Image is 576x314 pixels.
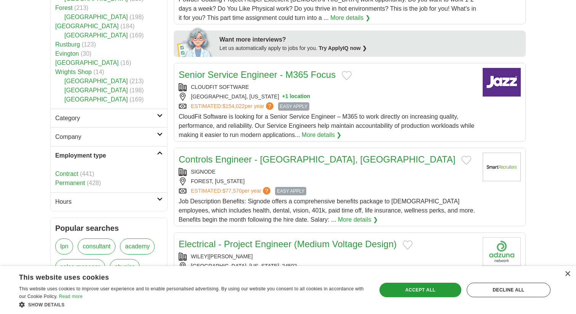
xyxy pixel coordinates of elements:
a: [GEOGRAPHIC_DATA] [64,14,128,20]
img: Company logo [483,237,521,266]
button: Add to favorite jobs [342,71,352,80]
span: EASY APPLY [278,102,309,111]
span: (16) [120,60,131,66]
a: [GEOGRAPHIC_DATA] [64,32,128,39]
a: Company [51,127,167,146]
img: Company logo [483,68,521,97]
h2: Category [55,114,157,123]
span: (198) [130,87,144,93]
span: Job Description Benefits: Signode offers a comprehensive benefits package to [DEMOGRAPHIC_DATA] e... [179,198,475,223]
a: Employment type [51,146,167,165]
button: Add to favorite jobs [403,240,413,250]
span: (213) [130,78,144,84]
span: + [282,93,285,101]
h2: Company [55,132,157,142]
a: Category [51,109,167,127]
a: Wrights Shop [55,69,92,75]
a: physics [110,259,140,275]
div: FOREST, [US_STATE] [179,177,477,185]
a: Evington [55,50,79,57]
a: More details ❯ [302,130,342,140]
span: $154,022 [222,103,245,109]
a: academy [120,238,155,254]
span: Show details [28,302,65,308]
div: Want more interviews? [219,35,521,44]
h2: Popular searches [55,222,163,234]
a: [GEOGRAPHIC_DATA] [64,78,128,84]
a: Hours [51,192,167,211]
div: This website uses cookies [19,271,347,282]
a: sales manager [55,259,105,275]
img: Company logo [483,153,521,181]
a: ESTIMATED:$154,022per year? [191,102,275,111]
div: Accept all [379,283,461,297]
span: (14) [93,69,104,75]
a: Permanent [55,180,85,186]
a: Try ApplyIQ now ❯ [319,45,367,51]
img: apply-iq-scientist.png [177,26,214,57]
h2: Hours [55,197,157,206]
a: Controls Engineer - [GEOGRAPHIC_DATA], [GEOGRAPHIC_DATA] [179,154,455,164]
div: [GEOGRAPHIC_DATA], [US_STATE] [179,93,477,101]
button: Add to favorite jobs [461,156,471,165]
span: (198) [130,14,144,20]
span: ? [266,102,274,110]
a: Contract [55,171,78,177]
div: Close [565,271,570,277]
span: (123) [82,41,96,48]
div: Decline all [467,283,550,297]
span: $77,570 [222,188,242,194]
div: SIGNODE [179,168,477,176]
span: (428) [87,180,101,186]
a: [GEOGRAPHIC_DATA] [55,60,119,66]
a: Read more, opens a new window [59,294,83,299]
a: [GEOGRAPHIC_DATA] [64,87,128,93]
span: (169) [130,32,144,39]
span: CloudFit Software is looking for a Senior Service Engineer – M365 to work directly on increasing ... [179,113,474,138]
button: +1 location [282,93,310,101]
a: Rustburg [55,41,80,48]
div: WILEY|[PERSON_NAME] [179,253,477,261]
a: More details ❯ [338,215,378,224]
a: More details ❯ [330,13,370,23]
a: lpn [55,238,73,254]
span: ? [263,187,270,195]
h2: Employment type [55,151,157,160]
div: Show details [19,301,366,308]
a: [GEOGRAPHIC_DATA] [64,96,128,103]
a: consultant [78,238,115,254]
span: (30) [81,50,91,57]
div: [GEOGRAPHIC_DATA], [US_STATE], 24502 [179,262,477,270]
a: [GEOGRAPHIC_DATA] [55,23,119,29]
div: Let us automatically apply to jobs for you. [219,44,521,52]
span: (169) [130,96,144,103]
a: ESTIMATED:$77,570per year? [191,187,272,195]
a: Senior Service Engineer - M365 Focus [179,69,336,80]
span: (184) [120,23,134,29]
span: EASY APPLY [275,187,306,195]
span: (213) [74,5,88,11]
span: (441) [80,171,94,177]
span: This website uses cookies to improve user experience and to enable personalised advertising. By u... [19,286,364,299]
div: CLOUDFIT SOFTWARE [179,83,477,91]
a: Electrical - Project Engineer (Medium Voltage Design) [179,239,397,249]
a: Forest [55,5,72,11]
